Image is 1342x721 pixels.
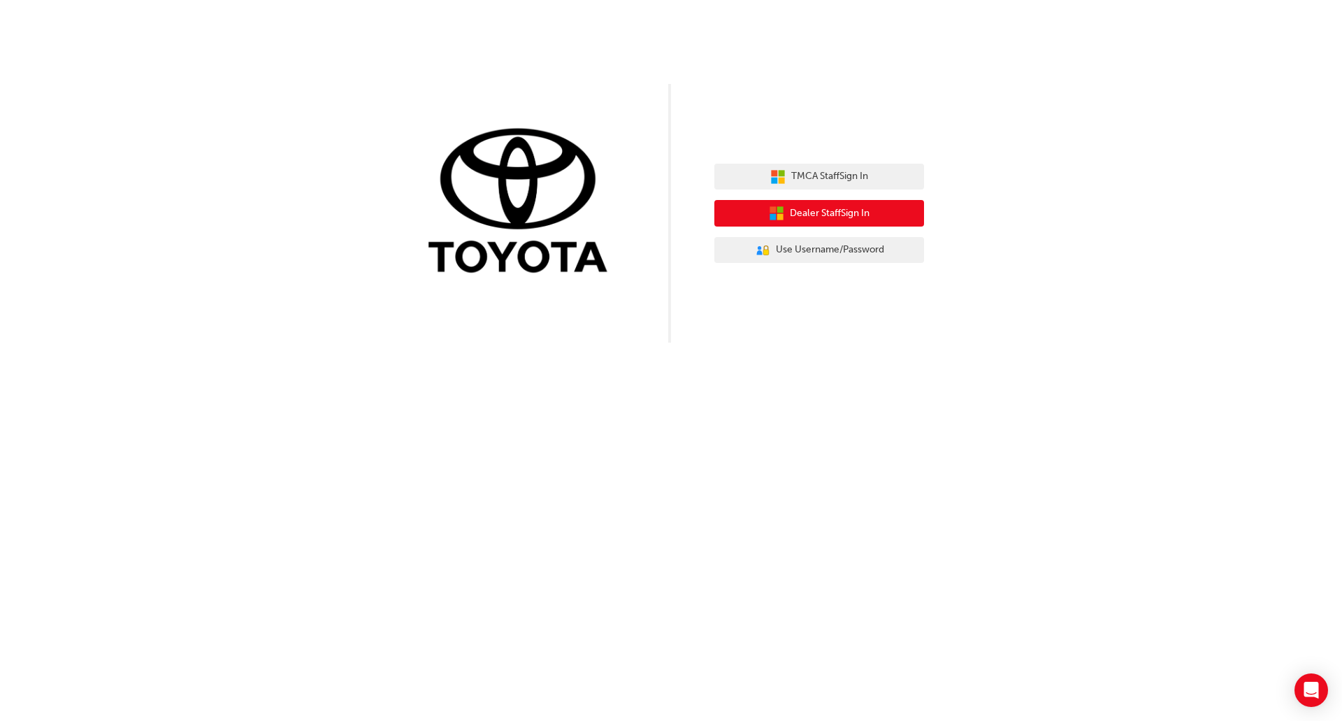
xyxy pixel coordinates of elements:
button: TMCA StaffSign In [714,164,924,190]
span: TMCA Staff Sign In [791,169,868,185]
img: Trak [418,125,628,280]
span: Dealer Staff Sign In [790,206,870,222]
span: Use Username/Password [776,242,884,258]
button: Use Username/Password [714,237,924,264]
div: Open Intercom Messenger [1294,673,1328,707]
button: Dealer StaffSign In [714,200,924,227]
